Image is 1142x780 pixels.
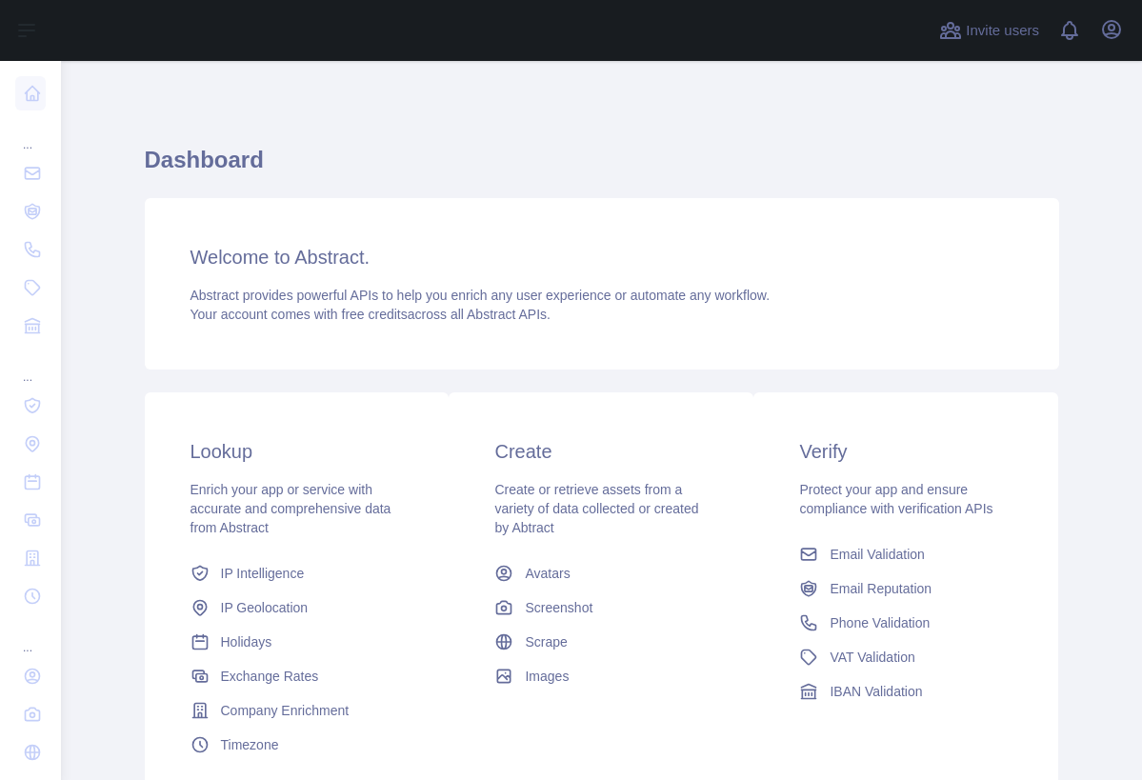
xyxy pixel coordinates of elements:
[791,537,1020,571] a: Email Validation
[183,693,411,728] a: Company Enrichment
[830,613,930,632] span: Phone Validation
[935,15,1043,46] button: Invite users
[494,482,698,535] span: Create or retrieve assets from a variety of data collected or created by Abtract
[525,598,592,617] span: Screenshot
[487,659,715,693] a: Images
[190,438,404,465] h3: Lookup
[221,632,272,651] span: Holidays
[525,564,570,583] span: Avatars
[221,735,279,754] span: Timezone
[183,728,411,762] a: Timezone
[342,307,408,322] span: free credits
[15,114,46,152] div: ...
[525,632,567,651] span: Scrape
[791,674,1020,709] a: IBAN Validation
[190,288,771,303] span: Abstract provides powerful APIs to help you enrich any user experience or automate any workflow.
[15,617,46,655] div: ...
[183,556,411,590] a: IP Intelligence
[791,640,1020,674] a: VAT Validation
[190,307,551,322] span: Your account comes with across all Abstract APIs.
[221,667,319,686] span: Exchange Rates
[830,682,922,701] span: IBAN Validation
[830,579,932,598] span: Email Reputation
[145,145,1059,190] h1: Dashboard
[791,606,1020,640] a: Phone Validation
[799,438,1012,465] h3: Verify
[525,667,569,686] span: Images
[487,590,715,625] a: Screenshot
[190,244,1013,270] h3: Welcome to Abstract.
[487,625,715,659] a: Scrape
[791,571,1020,606] a: Email Reputation
[830,545,924,564] span: Email Validation
[221,701,350,720] span: Company Enrichment
[221,564,305,583] span: IP Intelligence
[183,659,411,693] a: Exchange Rates
[487,556,715,590] a: Avatars
[799,482,992,516] span: Protect your app and ensure compliance with verification APIs
[494,438,708,465] h3: Create
[190,482,391,535] span: Enrich your app or service with accurate and comprehensive data from Abstract
[966,20,1039,42] span: Invite users
[183,590,411,625] a: IP Geolocation
[183,625,411,659] a: Holidays
[830,648,914,667] span: VAT Validation
[221,598,309,617] span: IP Geolocation
[15,347,46,385] div: ...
